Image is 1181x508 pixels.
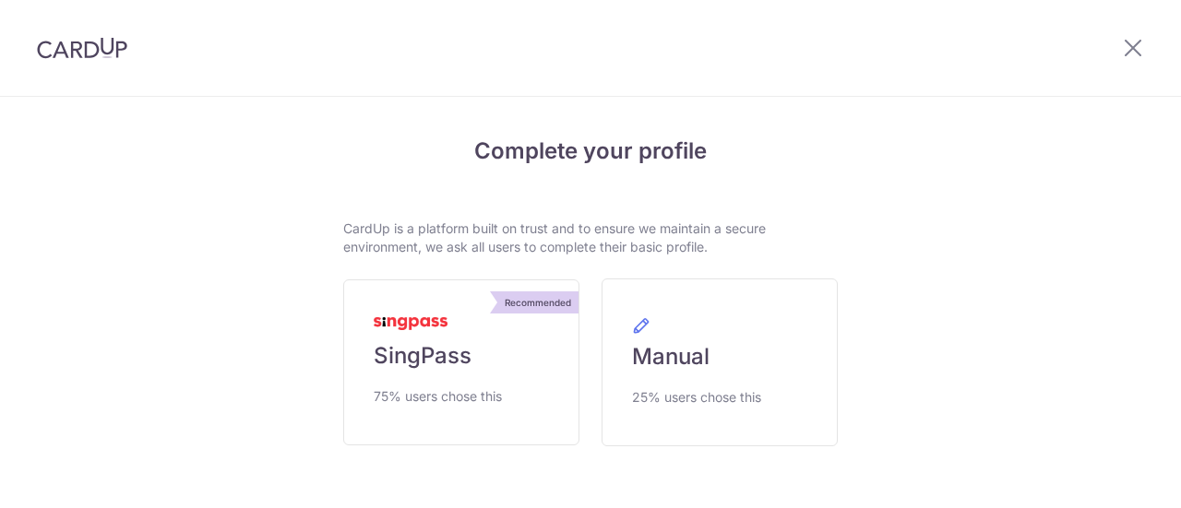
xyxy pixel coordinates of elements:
[343,135,838,168] h4: Complete your profile
[497,291,579,313] div: Recommended
[602,278,838,446] a: Manual 25% users chose this
[37,37,127,59] img: CardUp
[632,386,761,408] span: 25% users chose this
[343,219,838,256] p: CardUp is a platform built on trust and to ensure we maintain a secure environment, we ask all us...
[1063,453,1163,499] iframe: Opens a widget where you can find more information
[343,279,579,445] a: Recommended SingPass 75% users chose this
[632,342,710,372] span: Manual
[374,317,447,330] img: MyInfoLogo
[374,341,471,371] span: SingPass
[374,385,502,408] span: 75% users chose this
